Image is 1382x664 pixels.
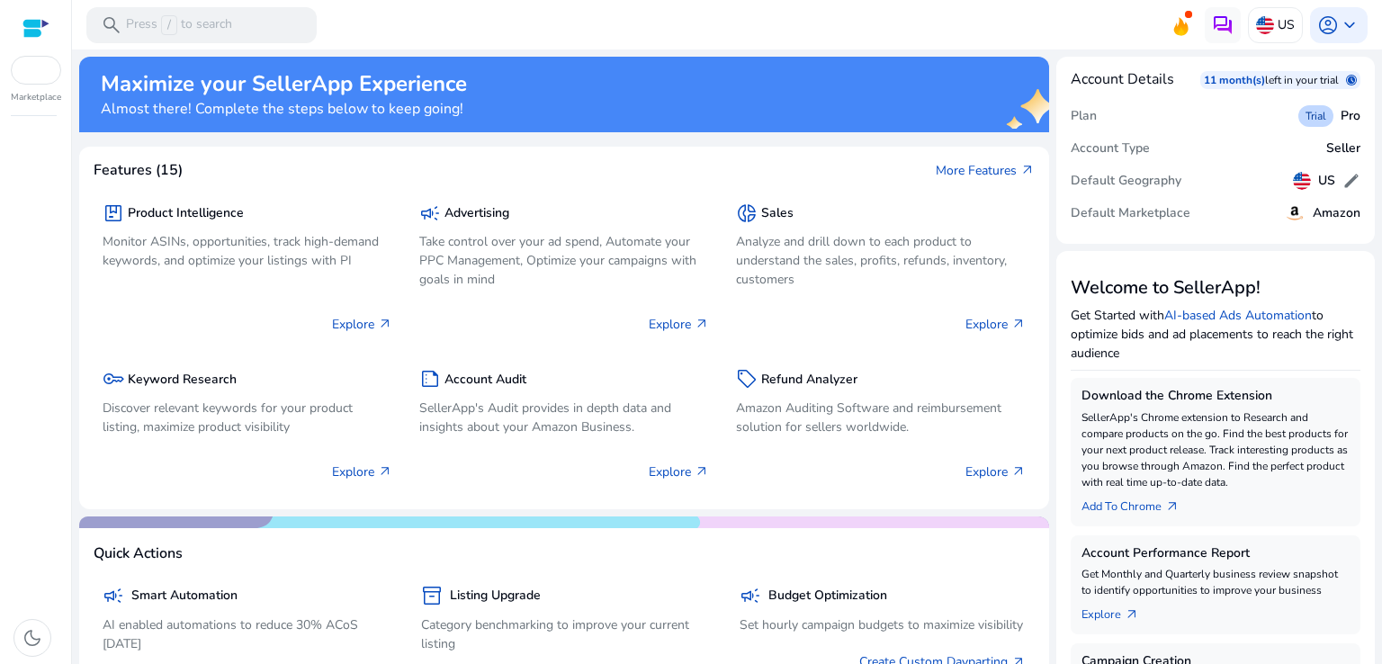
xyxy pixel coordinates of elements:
p: Explore [332,462,392,481]
h5: Sales [761,206,794,221]
h5: Pro [1341,109,1360,124]
h5: US [1318,174,1335,189]
h5: Account Audit [444,372,526,388]
p: Take control over your ad spend, Automate your PPC Management, Optimize your campaigns with goals... [419,232,709,289]
h5: Budget Optimization [768,588,887,604]
span: schedule [1346,75,1357,85]
p: Analyze and drill down to each product to understand the sales, profits, refunds, inventory, cust... [736,232,1026,289]
span: donut_small [736,202,758,224]
p: SellerApp's Audit provides in depth data and insights about your Amazon Business. [419,399,709,436]
p: Marketplace [11,91,61,104]
span: keyboard_arrow_down [1339,14,1360,36]
span: campaign [740,585,761,606]
p: SellerApp's Chrome extension to Research and compare products on the go. Find the best products f... [1081,409,1350,490]
p: Discover relevant keywords for your product listing, maximize product visibility [103,399,392,436]
span: campaign [103,585,124,606]
h2: Maximize your SellerApp Experience [101,71,467,97]
a: More Featuresarrow_outward [936,161,1035,180]
p: Explore [965,462,1026,481]
h5: Listing Upgrade [450,588,541,604]
p: Category benchmarking to improve your current listing [421,615,707,653]
span: campaign [419,202,441,224]
h4: Features (15) [94,162,183,179]
h5: Product Intelligence [128,206,244,221]
span: arrow_outward [378,317,392,331]
p: Get Monthly and Quarterly business review snapshot to identify opportunities to improve your busi... [1081,566,1350,598]
h5: Plan [1071,109,1097,124]
h4: Account Details [1071,71,1174,88]
h4: Quick Actions [94,545,183,562]
p: Explore [965,315,1026,334]
p: Get Started with to optimize bids and ad placements to reach the right audience [1071,306,1360,363]
span: sell [736,368,758,390]
p: Press to search [126,15,232,35]
a: Add To Chrome [1081,490,1194,516]
h5: Download the Chrome Extension [1081,389,1350,404]
span: inventory_2 [421,585,443,606]
p: Explore [649,315,709,334]
p: Amazon Auditing Software and reimbursement solution for sellers worldwide. [736,399,1026,436]
span: arrow_outward [695,464,709,479]
p: Monitor ASINs, opportunities, track high-demand keywords, and optimize your listings with PI [103,232,392,270]
span: arrow_outward [1125,607,1139,622]
h5: Refund Analyzer [761,372,857,388]
span: Trial [1306,109,1326,123]
span: arrow_outward [1011,317,1026,331]
span: key [103,368,124,390]
a: AI-based Ads Automation [1164,307,1312,324]
h5: Default Marketplace [1071,206,1190,221]
span: arrow_outward [1011,464,1026,479]
p: Explore [332,315,392,334]
span: arrow_outward [378,464,392,479]
span: edit [1342,172,1360,190]
img: amazon.svg [1284,202,1306,224]
h5: Account Performance Report [1081,546,1350,561]
h5: Smart Automation [131,588,238,604]
p: Explore [649,462,709,481]
span: / [161,15,177,35]
span: search [101,14,122,36]
p: US [1278,9,1295,40]
p: AI enabled automations to reduce 30% ACoS [DATE] [103,615,389,653]
h5: Amazon [1313,206,1360,221]
h4: Almost there! Complete the steps below to keep going! [101,101,467,118]
img: us.svg [1293,172,1311,190]
span: package [103,202,124,224]
span: summarize [419,368,441,390]
p: 11 month(s) [1204,73,1265,87]
img: us.svg [1256,16,1274,34]
p: Set hourly campaign budgets to maximize visibility [740,615,1026,634]
span: arrow_outward [1020,163,1035,177]
span: dark_mode [22,627,43,649]
h3: Welcome to SellerApp! [1071,277,1360,299]
h5: Default Geography [1071,174,1181,189]
span: account_circle [1317,14,1339,36]
span: arrow_outward [1165,499,1180,514]
a: Explorearrow_outward [1081,598,1153,624]
h5: Seller [1326,141,1360,157]
h5: Account Type [1071,141,1150,157]
p: left in your trial [1265,73,1346,87]
h5: Advertising [444,206,509,221]
span: arrow_outward [695,317,709,331]
h5: Keyword Research [128,372,237,388]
